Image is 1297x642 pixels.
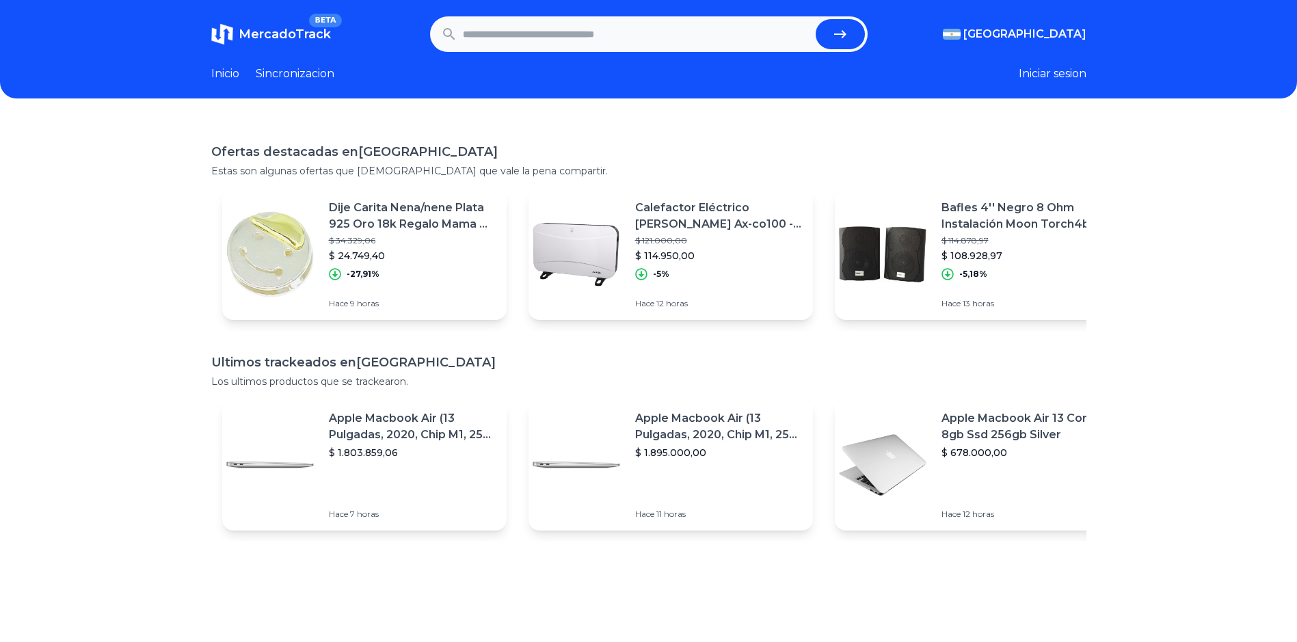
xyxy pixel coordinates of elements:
[835,417,931,513] img: Featured image
[329,235,496,246] p: $ 34.329,06
[211,164,1086,178] p: Estas son algunas ofertas que [DEMOGRAPHIC_DATA] que vale la pena compartir.
[943,29,961,40] img: Argentina
[959,269,987,280] p: -5,18%
[835,206,931,302] img: Featured image
[635,446,802,459] p: $ 1.895.000,00
[329,509,496,520] p: Hace 7 horas
[222,417,318,513] img: Featured image
[211,23,233,45] img: MercadoTrack
[941,410,1108,443] p: Apple Macbook Air 13 Core I5 8gb Ssd 256gb Silver
[635,200,802,232] p: Calefactor Eléctrico [PERSON_NAME] Ax-co100 - Color Blanco
[329,446,496,459] p: $ 1.803.859,06
[222,399,507,531] a: Featured imageApple Macbook Air (13 Pulgadas, 2020, Chip M1, 256 Gb De Ssd, 8 Gb De Ram) - Plata$...
[239,27,331,42] span: MercadoTrack
[329,298,496,309] p: Hace 9 horas
[653,269,669,280] p: -5%
[941,235,1108,246] p: $ 114.878,97
[941,446,1108,459] p: $ 678.000,00
[941,509,1108,520] p: Hace 12 horas
[941,249,1108,263] p: $ 108.928,97
[635,410,802,443] p: Apple Macbook Air (13 Pulgadas, 2020, Chip M1, 256 Gb De Ssd, 8 Gb De Ram) - Plata
[941,298,1108,309] p: Hace 13 horas
[635,509,802,520] p: Hace 11 horas
[347,269,379,280] p: -27,91%
[211,142,1086,161] h1: Ofertas destacadas en [GEOGRAPHIC_DATA]
[529,189,813,320] a: Featured imageCalefactor Eléctrico [PERSON_NAME] Ax-co100 - Color Blanco$ 121.000,00$ 114.950,00-...
[635,298,802,309] p: Hace 12 horas
[222,189,507,320] a: Featured imageDije Carita Nena/nene Plata 925 Oro 18k Regalo Mama D 162$ 34.329,06$ 24.749,40-27,...
[329,410,496,443] p: Apple Macbook Air (13 Pulgadas, 2020, Chip M1, 256 Gb De Ssd, 8 Gb De Ram) - Plata
[211,375,1086,388] p: Los ultimos productos que se trackearon.
[256,66,334,82] a: Sincronizacion
[835,189,1119,320] a: Featured imageBafles 4'' Negro 8 Ohm Instalación Moon Torch4b (par)$ 114.878,97$ 108.928,97-5,18%...
[222,206,318,302] img: Featured image
[529,206,624,302] img: Featured image
[943,26,1086,42] button: [GEOGRAPHIC_DATA]
[329,249,496,263] p: $ 24.749,40
[309,14,341,27] span: BETA
[211,23,331,45] a: MercadoTrackBETA
[1019,66,1086,82] button: Iniciar sesion
[941,200,1108,232] p: Bafles 4'' Negro 8 Ohm Instalación Moon Torch4b (par)
[635,249,802,263] p: $ 114.950,00
[211,66,239,82] a: Inicio
[529,399,813,531] a: Featured imageApple Macbook Air (13 Pulgadas, 2020, Chip M1, 256 Gb De Ssd, 8 Gb De Ram) - Plata$...
[329,200,496,232] p: Dije Carita Nena/nene Plata 925 Oro 18k Regalo Mama D 162
[635,235,802,246] p: $ 121.000,00
[211,353,1086,372] h1: Ultimos trackeados en [GEOGRAPHIC_DATA]
[963,26,1086,42] span: [GEOGRAPHIC_DATA]
[529,417,624,513] img: Featured image
[835,399,1119,531] a: Featured imageApple Macbook Air 13 Core I5 8gb Ssd 256gb Silver$ 678.000,00Hace 12 horas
